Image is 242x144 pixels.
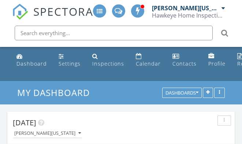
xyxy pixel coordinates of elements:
[92,60,124,67] div: Inspections
[13,129,82,139] button: [PERSON_NAME][US_STATE]
[170,50,200,71] a: Contacts
[165,91,198,96] div: Dashboards
[152,12,225,19] div: Hawkeye Home Inspections
[14,131,81,136] div: [PERSON_NAME][US_STATE]
[15,26,213,40] input: Search everything...
[133,50,164,71] a: Calendar
[136,60,161,67] div: Calendar
[33,4,93,19] span: SPECTORA
[16,60,47,67] div: Dashboard
[162,88,202,98] button: Dashboards
[56,50,83,71] a: Settings
[208,60,226,67] div: Profile
[12,10,93,25] a: SPECTORA
[14,50,50,71] a: Dashboard
[17,86,96,99] a: My Dashboard
[205,50,228,71] a: Profile
[172,60,197,67] div: Contacts
[13,118,36,128] span: [DATE]
[152,4,220,12] div: [PERSON_NAME][US_STATE]
[12,4,28,20] img: The Best Home Inspection Software - Spectora
[59,60,81,67] div: Settings
[89,50,127,71] a: Inspections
